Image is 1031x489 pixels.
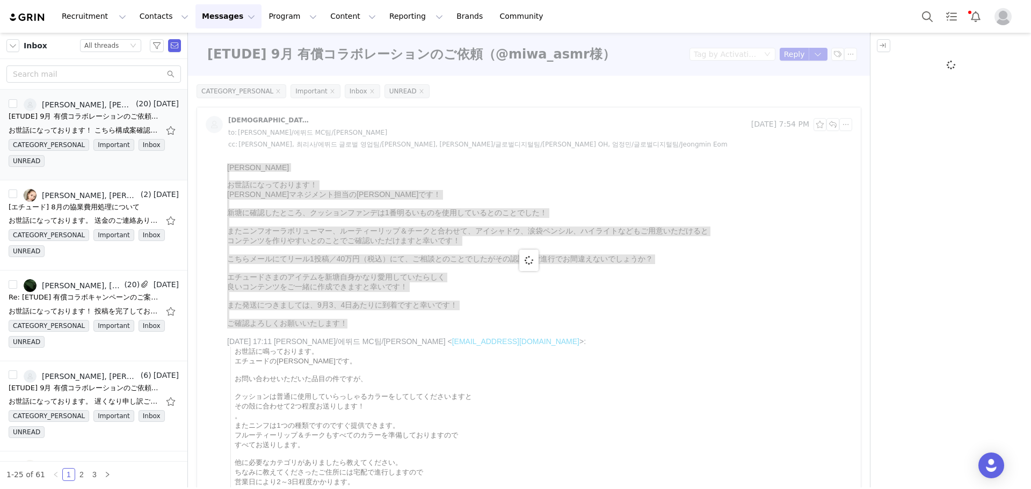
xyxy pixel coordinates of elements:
i: icon: search [167,70,175,78]
div: できる範囲で[DATE]発送させていただきます。 [12,336,625,346]
div: [PERSON_NAME], [PERSON_NAME] [42,100,134,109]
li: Previous Page [49,468,62,481]
span: (20) [122,279,140,290]
li: 1 [62,468,75,481]
div: お世話になっております！ 投稿を完了しておりますので、ご報告となります。 ▼Instagram https://www.instagram.com/reel/DN8JIjBEhEs/?igsh=... [9,306,159,317]
a: [EMAIL_ADDRESS][DOMAIN_NAME] [241,463,387,472]
div: お世話になっております！ こちら構成案確認お願い致します！ また、マスカラのみではなくアイシャドウもでしょうか？念の為アイシャドウについても入れました！ 宜しくお願い致します。 【ETUDE構成... [9,125,159,136]
a: Community [493,4,555,28]
img: efd5cbb5-93de-4784-ac97-80f4dde6b26b.jpg [24,189,37,202]
div: キムナムジュ [12,381,625,391]
img: placeholder-profile.jpg [994,8,1012,25]
div: [DATE] 17:11 [PERSON_NAME]/에뛰드 MC팀/[PERSON_NAME] < >: [4,178,625,188]
div: お世話になっております。 遅くなり申し訳ございません。 ではリールをTikTok転載ありで4.5万円でお願いできますでしょうか？ よろしくお願いいたします。 fu yu 2025年8月26日(火... [9,396,159,407]
i: icon: right [104,471,111,478]
li: 3 [88,468,101,481]
img: 9f5de37f-36ce-4bf7-8334-b1c5580d9fb9--s.jpg [24,98,37,111]
i: icon: down [130,42,136,50]
span: UNREAD [9,336,45,348]
a: しんとう[PERSON_NAME], [PERSON_NAME], [PERSON_NAME] [24,460,134,473]
div: エチュードの[PERSON_NAME]です。 [12,198,625,207]
button: Messages [195,4,262,28]
a: [PERSON_NAME], [PERSON_NAME] [24,370,139,383]
i: icon: left [53,471,59,478]
span: CATEGORY_PERSONAL [9,139,89,151]
button: Contacts [133,4,195,28]
span: Send Email [168,39,181,52]
span: Important [93,139,134,151]
a: [PERSON_NAME], [PERSON_NAME] [24,189,139,202]
button: Recruitment [55,4,133,28]
div: Open Intercom Messenger [978,452,1004,478]
span: Important [93,320,134,332]
span: Inbox [139,410,165,422]
div: お世話に鳴っております。 [12,188,625,198]
span: CATEGORY_PERSONAL [9,410,89,422]
li: Next Page [101,468,114,481]
span: CATEGORY_PERSONAL [9,320,89,332]
div: [エチュード] 8月の協業費用処理について [9,202,140,213]
div: 宜しくお願い致します。 [12,363,625,373]
a: 3 [89,469,100,480]
a: 1 [63,469,75,480]
div: すべてお送りします。 [12,281,625,291]
div: またニンフは1つの種類ですのですぐ提供できます。 [12,262,625,272]
span: Inbox [24,40,47,52]
img: c117b3e8-bc92-4699-bd2c-d26893044542.jpg [24,460,37,473]
span: Important [93,229,134,241]
input: Search mail [6,65,181,83]
div: 発送後、連絡いたしますのでしばらくお待ちください。 [12,346,625,355]
button: Reporting [383,4,449,28]
img: d20262d1-4dd1-4e14-a7df-ab55d4eb2631--s.jpg [24,370,37,383]
span: Inbox [139,320,165,332]
a: [EMAIL_ADDRESS][DOMAIN_NAME] [456,452,602,461]
div: All threads [84,40,119,52]
div: [PERSON_NAME], [PERSON_NAME] [42,372,139,381]
span: (2) [139,189,151,200]
div: Re: [ETUDE] 有償コラボキャンペーンのご案内｜ご確認のお願い [9,292,159,303]
div: [ETUDE] 9月 有償コラボレーションのご依頼（@fuyumiin_様） [9,383,159,393]
div: その殻に合わせて2つ程度お送りします！ [12,243,625,252]
a: 2 [76,469,88,480]
span: UNREAD [9,245,45,257]
img: 4c54ea2a-e78c-497e-8a5f-e67315f2dc87--s.jpg [24,279,37,292]
span: (20) [134,98,151,110]
a: Tasks [940,4,963,28]
div: [PERSON_NAME], [PERSON_NAME] [42,191,139,200]
img: grin logo [9,12,46,23]
div: 。 [12,252,625,262]
b: 참조: [12,452,32,461]
div: 他に必要なカテゴリがありましたら教えてください。 [12,299,625,309]
a: [EMAIL_ADDRESS][DOMAIN_NAME] [179,418,324,427]
li: 1-25 of 61 [6,468,45,481]
a: [EMAIL_ADDRESS][DOMAIN_NAME] [110,452,256,461]
span: CATEGORY_PERSONAL [9,229,89,241]
span: UNREAD [9,155,45,167]
div: [ETUDE] 9月 有償コラボレーションのご依頼（@miwa_asmr様） [9,111,159,122]
b: 받는 사람: [12,441,52,450]
b: 보낸 사람: [12,418,52,427]
button: Search [916,4,939,28]
b: 보냄: [12,429,32,439]
span: Inbox [139,139,165,151]
span: (6) [139,370,151,381]
div: クッションは普通に使用していらっしゃるカラーをしてしてくださいますと [12,233,625,243]
span: Important [93,410,134,422]
li: 2 [75,468,88,481]
span: (13) [134,460,151,471]
a: [EMAIL_ADDRESS][DOMAIN_NAME] [17,474,163,483]
span: UNREAD [9,426,45,438]
div: ちなみに教えてくださったご住所には宅配で進行しますので [12,309,625,318]
span: Inbox [139,229,165,241]
div: お世話になっております。 送金のご連絡ありがとうございます。 paypal確認させて頂きましたが 入金が確認出来ておりません。 1度ご確認頂けますと幸いです。 何卒よろしくお願い致します。 20... [9,215,159,226]
div: [PERSON_NAME], [PERSON_NAME] [42,281,122,290]
button: Content [324,4,382,28]
a: [EMAIL_ADDRESS][DOMAIN_NAME] [229,178,357,187]
div: [PERSON_NAME] お世話になっております！ [PERSON_NAME]マネジメント担当の[PERSON_NAME]です！ 新塘に確認したところ、クッションファンデは1番明るいものを使用... [4,4,625,170]
a: [PERSON_NAME], [PERSON_NAME] [24,279,122,292]
button: Program [262,4,323,28]
div: お問い合わせいただいた品目の件ですが、 [12,215,625,225]
div: フルーティーリップ＆チークもすべてのカラーを準備しておりますので [12,272,625,281]
div: 営業日により2～3日程度かかります。 [12,318,625,328]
